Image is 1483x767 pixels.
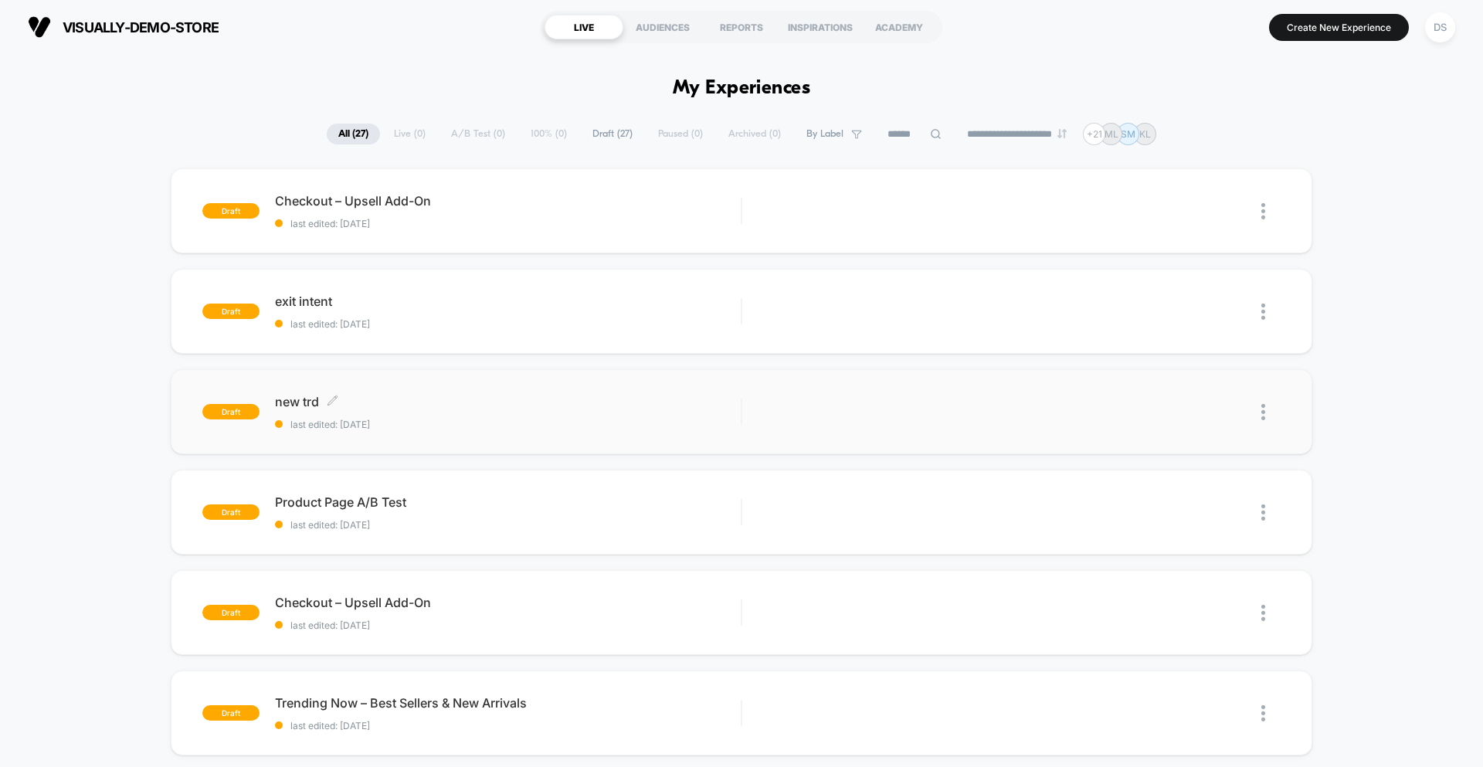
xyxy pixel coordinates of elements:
p: KL [1139,128,1151,140]
div: LIVE [545,15,623,39]
span: draft [202,705,260,721]
h1: My Experiences [673,77,811,100]
img: Visually logo [28,15,51,39]
button: visually-demo-store [23,15,223,39]
span: draft [202,304,260,319]
img: close [1261,304,1265,320]
p: ML [1105,128,1118,140]
div: ACADEMY [860,15,938,39]
span: draft [202,605,260,620]
img: end [1057,129,1067,138]
span: last edited: [DATE] [275,519,741,531]
span: last edited: [DATE] [275,419,741,430]
span: draft [202,404,260,419]
img: close [1261,705,1265,721]
span: Checkout – Upsell Add-On [275,595,741,610]
img: close [1261,404,1265,420]
span: visually-demo-store [63,19,219,36]
div: DS [1425,12,1455,42]
div: REPORTS [702,15,781,39]
img: close [1261,504,1265,521]
span: new trd [275,394,741,409]
span: All ( 27 ) [327,124,380,144]
span: Checkout – Upsell Add-On [275,193,741,209]
button: DS [1420,12,1460,43]
span: exit intent [275,294,741,309]
span: last edited: [DATE] [275,619,741,631]
img: close [1261,605,1265,621]
div: AUDIENCES [623,15,702,39]
span: Product Page A/B Test [275,494,741,510]
p: SM [1121,128,1135,140]
span: last edited: [DATE] [275,318,741,330]
span: draft [202,504,260,520]
span: Trending Now – Best Sellers & New Arrivals [275,695,741,711]
span: draft [202,203,260,219]
span: last edited: [DATE] [275,720,741,731]
div: INSPIRATIONS [781,15,860,39]
button: Create New Experience [1269,14,1409,41]
img: close [1261,203,1265,219]
span: Draft ( 27 ) [581,124,644,144]
div: + 21 [1083,123,1105,145]
span: last edited: [DATE] [275,218,741,229]
span: By Label [806,128,843,140]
